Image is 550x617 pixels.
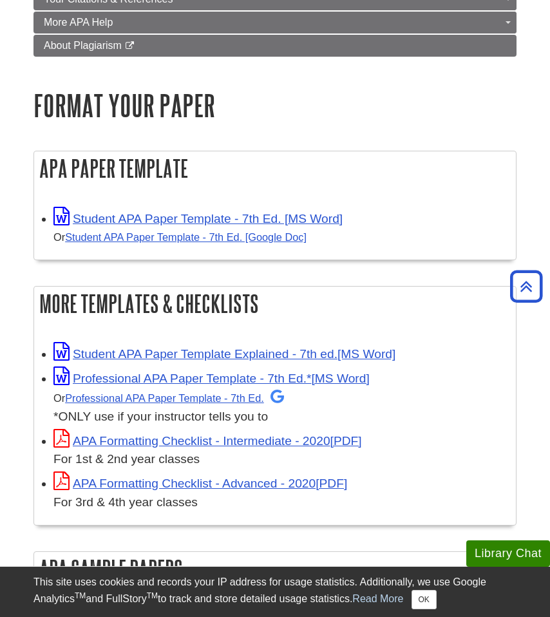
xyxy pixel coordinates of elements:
h2: More Templates & Checklists [34,287,516,321]
small: Or [53,392,284,404]
button: Library Chat [466,540,550,567]
span: About Plagiarism [44,40,122,51]
a: Link opens in new window [53,434,362,448]
a: About Plagiarism [33,35,517,57]
small: Or [53,231,307,243]
a: More APA Help [33,12,517,33]
a: Link opens in new window [53,212,343,225]
div: *ONLY use if your instructor tells you to [53,388,509,426]
div: For 3rd & 4th year classes [53,493,509,512]
a: Link opens in new window [53,347,395,361]
span: More APA Help [44,17,113,28]
a: Back to Top [506,278,547,295]
a: Student APA Paper Template - 7th Ed. [Google Doc] [65,231,307,243]
div: For 1st & 2nd year classes [53,450,509,469]
button: Close [412,590,437,609]
h2: APA Paper Template [34,151,516,185]
h1: Format Your Paper [33,89,517,122]
a: Read More [352,593,403,604]
i: This link opens in a new window [124,42,135,50]
a: Link opens in new window [53,372,370,385]
sup: TM [75,591,86,600]
a: Link opens in new window [53,477,347,490]
sup: TM [147,591,158,600]
a: Professional APA Paper Template - 7th Ed. [65,392,284,404]
div: This site uses cookies and records your IP address for usage statistics. Additionally, we use Goo... [33,574,517,609]
h2: APA Sample Papers [34,552,516,586]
